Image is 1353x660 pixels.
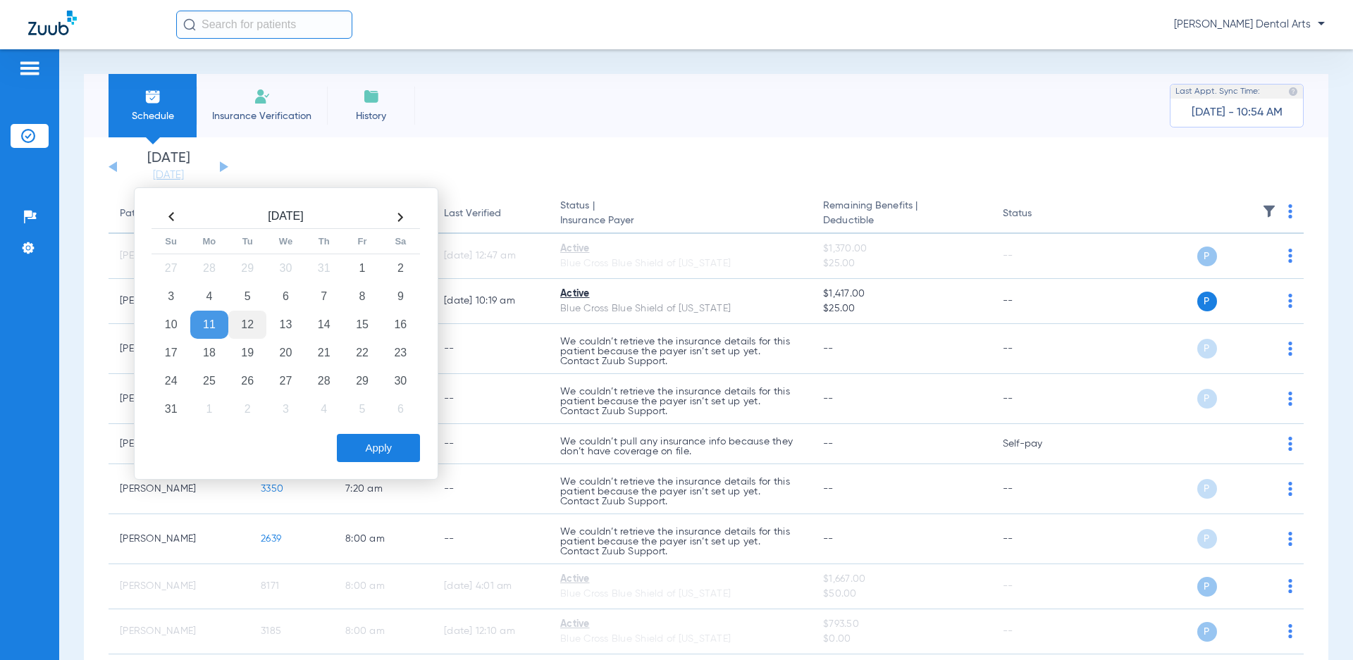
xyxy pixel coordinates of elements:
[823,484,834,494] span: --
[823,256,980,271] span: $25.00
[444,206,538,221] div: Last Verified
[1256,294,1271,308] img: x.svg
[433,234,549,279] td: [DATE] 12:47 AM
[1288,482,1292,496] img: group-dot-blue.svg
[991,324,1087,374] td: --
[109,564,249,609] td: [PERSON_NAME]
[991,279,1087,324] td: --
[1288,204,1292,218] img: group-dot-blue.svg
[560,242,801,256] div: Active
[433,564,549,609] td: [DATE] 4:01 AM
[338,109,404,123] span: History
[1283,592,1353,660] iframe: Chat Widget
[823,242,980,256] span: $1,370.00
[560,477,801,506] p: We couldn’t retrieve the insurance details for this patient because the payer isn’t set up yet. C...
[560,287,801,301] div: Active
[1197,247,1217,266] span: P
[1197,479,1217,499] span: P
[1256,392,1271,406] img: x.svg
[1256,342,1271,356] img: x.svg
[1256,624,1271,638] img: x.svg
[823,301,980,316] span: $25.00
[823,617,980,632] span: $793.50
[190,206,381,229] th: [DATE]
[812,194,991,234] th: Remaining Benefits |
[126,151,211,182] li: [DATE]
[1288,294,1292,308] img: group-dot-blue.svg
[1288,532,1292,546] img: group-dot-blue.svg
[433,424,549,464] td: --
[1197,389,1217,409] span: P
[560,213,801,228] span: Insurance Payer
[1192,106,1283,120] span: [DATE] - 10:54 AM
[261,626,281,636] span: 3185
[1197,577,1217,597] span: P
[1288,342,1292,356] img: group-dot-blue.svg
[433,374,549,424] td: --
[120,206,238,221] div: Patient Name
[433,324,549,374] td: --
[1256,249,1271,263] img: x.svg
[28,11,77,35] img: Zuub Logo
[1288,87,1298,96] img: last sync help info
[823,587,980,602] span: $50.00
[823,632,980,647] span: $0.00
[1197,339,1217,359] span: P
[991,514,1087,564] td: --
[560,437,801,456] p: We couldn’t pull any insurance info because they don’t have coverage on file.
[261,581,279,591] span: 8171
[337,434,420,462] button: Apply
[1175,85,1260,99] span: Last Appt. Sync Time:
[433,464,549,514] td: --
[560,587,801,602] div: Blue Cross Blue Shield of [US_STATE]
[1197,529,1217,549] span: P
[433,609,549,654] td: [DATE] 12:10 AM
[560,256,801,271] div: Blue Cross Blue Shield of [US_STATE]
[126,168,211,182] a: [DATE]
[991,424,1087,464] td: Self-pay
[560,387,801,416] p: We couldn’t retrieve the insurance details for this patient because the payer isn’t set up yet. C...
[1197,622,1217,642] span: P
[991,609,1087,654] td: --
[1288,579,1292,593] img: group-dot-blue.svg
[334,514,433,564] td: 8:00 AM
[109,514,249,564] td: [PERSON_NAME]
[261,534,281,544] span: 2639
[334,609,433,654] td: 8:00 AM
[334,464,433,514] td: 7:20 AM
[176,11,352,39] input: Search for patients
[991,564,1087,609] td: --
[433,279,549,324] td: [DATE] 10:19 AM
[109,464,249,514] td: [PERSON_NAME]
[823,213,980,228] span: Deductible
[444,206,501,221] div: Last Verified
[823,344,834,354] span: --
[254,88,271,105] img: Manual Insurance Verification
[120,206,182,221] div: Patient Name
[823,287,980,301] span: $1,417.00
[1256,437,1271,451] img: x.svg
[1288,392,1292,406] img: group-dot-blue.svg
[560,301,801,316] div: Blue Cross Blue Shield of [US_STATE]
[991,374,1087,424] td: --
[560,617,801,632] div: Active
[991,464,1087,514] td: --
[119,109,186,123] span: Schedule
[207,109,316,123] span: Insurance Verification
[183,18,196,31] img: Search Icon
[433,514,549,564] td: --
[823,534,834,544] span: --
[560,572,801,587] div: Active
[549,194,812,234] th: Status |
[144,88,161,105] img: Schedule
[560,632,801,647] div: Blue Cross Blue Shield of [US_STATE]
[1288,437,1292,451] img: group-dot-blue.svg
[560,527,801,556] p: We couldn’t retrieve the insurance details for this patient because the payer isn’t set up yet. C...
[1174,18,1325,32] span: [PERSON_NAME] Dental Arts
[991,234,1087,279] td: --
[1262,204,1276,218] img: filter.svg
[1197,292,1217,311] span: P
[1256,579,1271,593] img: x.svg
[823,394,834,404] span: --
